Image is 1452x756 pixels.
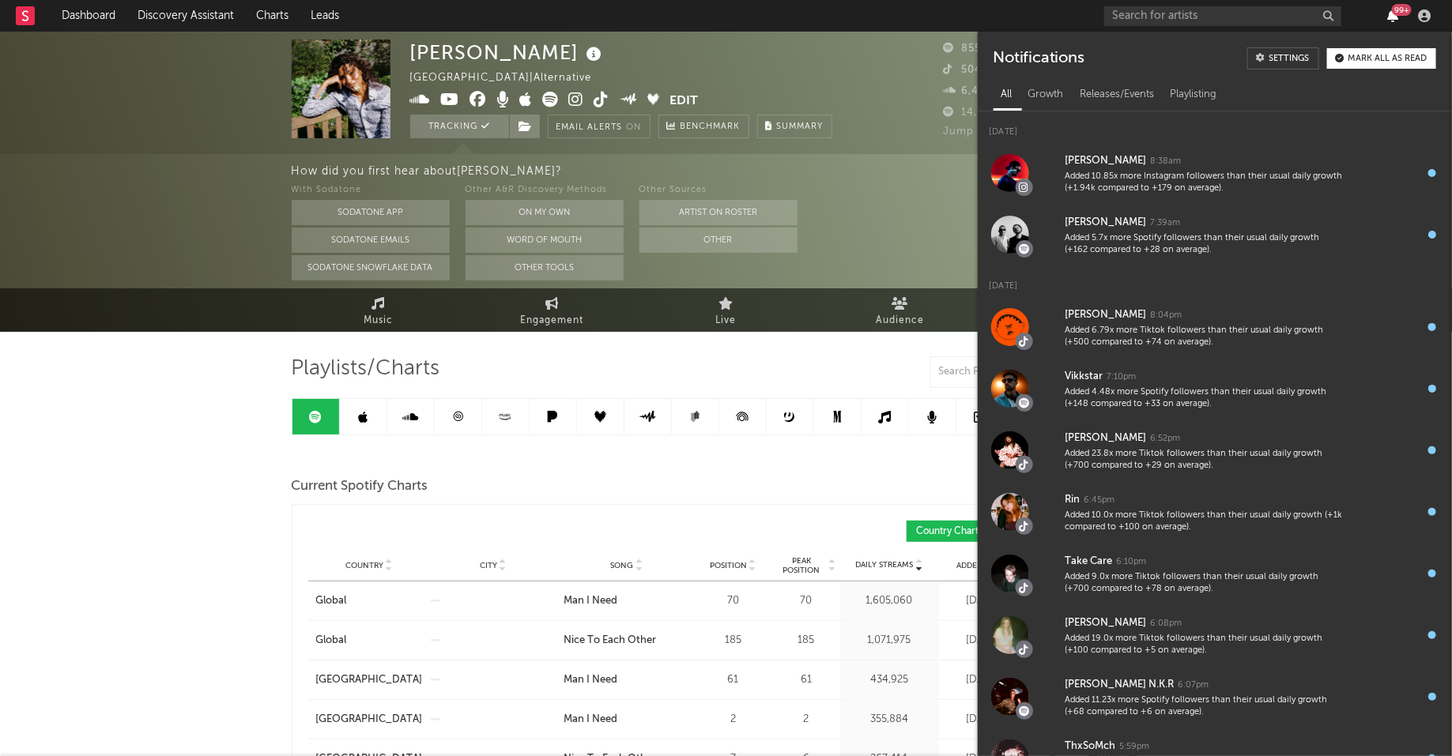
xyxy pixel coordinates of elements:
[698,672,769,688] div: 61
[410,69,628,88] div: [GEOGRAPHIC_DATA] | Alternative
[978,604,1452,666] a: [PERSON_NAME]6:08pmAdded 19.0x more Tiktok followers than their usual daily growth (+100 compared...
[856,559,914,571] span: Daily Streams
[777,712,836,728] div: 2
[777,633,836,649] div: 185
[978,111,1452,142] div: [DATE]
[681,118,741,137] span: Benchmark
[944,126,1038,137] span: Jump Score: 80.4
[698,593,769,609] div: 70
[316,712,423,728] a: [GEOGRAPHIC_DATA]
[480,561,497,570] span: City
[957,561,998,570] span: Added On
[1327,48,1436,69] button: Mark all as read
[978,419,1452,481] a: [PERSON_NAME]6:52pmAdded 23.8x more Tiktok followers than their usual daily growth (+700 compared...
[1065,448,1343,472] div: Added 23.8x more Tiktok followers than their usual daily growth (+700 compared to +29 on average).
[316,593,423,609] a: Global
[1065,429,1146,448] div: [PERSON_NAME]
[813,288,987,332] a: Audience
[1065,386,1343,411] div: Added 4.48x more Spotify followers than their usual daily growth (+148 compared to +33 on average).
[292,255,450,280] button: Sodatone Snowflake Data
[345,561,383,570] span: Country
[943,633,1022,649] div: [DATE]
[1065,694,1343,719] div: Added 11.23x more Spotify followers than their usual daily growth (+68 compared to +6 on average).
[466,181,624,200] div: Other A&R Discovery Methods
[978,296,1452,358] a: [PERSON_NAME]8:04pmAdded 6.79x more Tiktok followers than their usual daily growth (+500 compared...
[564,712,618,728] div: Man I Need
[1162,81,1224,108] div: Playlisting
[1065,325,1343,349] div: Added 6.79x more Tiktok followers than their usual daily growth (+500 compared to +74 on average).
[1269,55,1309,63] div: Settings
[1387,9,1398,22] button: 99+
[1084,495,1114,506] div: 6:45pm
[521,311,584,330] span: Engagement
[978,142,1452,204] a: [PERSON_NAME]8:38amAdded 10.85x more Instagram followers than their usual daily growth (+1.94k co...
[1150,217,1180,229] div: 7:39am
[611,561,634,570] span: Song
[1065,614,1146,633] div: [PERSON_NAME]
[978,543,1452,604] a: Take Care6:10pmAdded 9.0x more Tiktok followers than their usual daily growth (+700 compared to +...
[292,477,428,496] span: Current Spotify Charts
[564,633,690,649] a: Nice To Each Other
[466,228,624,253] button: Word Of Mouth
[698,712,769,728] div: 2
[876,311,924,330] span: Audience
[1150,310,1182,322] div: 8:04pm
[639,288,813,332] a: Live
[1150,618,1182,630] div: 6:08pm
[1247,47,1319,70] a: Settings
[1116,556,1146,568] div: 6:10pm
[564,672,690,688] a: Man I Need
[292,228,450,253] button: Sodatone Emails
[564,593,690,609] a: Man I Need
[978,481,1452,543] a: Rin6:45pmAdded 10.0x more Tiktok followers than their usual daily growth (+1k compared to +100 on...
[777,122,824,131] span: Summary
[1178,679,1209,691] div: 6:07pm
[994,47,1084,70] div: Notifications
[1065,306,1146,325] div: [PERSON_NAME]
[777,672,836,688] div: 61
[944,107,1118,118] span: 14,837,890 Monthly Listeners
[1107,371,1136,383] div: 7:10pm
[548,115,651,138] button: Email AlertsOn
[944,43,1006,54] span: 855,696
[1065,675,1174,694] div: [PERSON_NAME] N.K.R
[564,712,690,728] a: Man I Need
[930,356,1128,388] input: Search Playlists/Charts
[658,115,749,138] a: Benchmark
[1065,510,1343,534] div: Added 10.0x more Tiktok followers than their usual daily growth (+1k compared to +100 on average).
[1150,156,1181,167] div: 8:38am
[757,115,832,138] button: Summary
[564,633,657,649] div: Nice To Each Other
[292,181,450,200] div: With Sodatone
[978,204,1452,265] a: [PERSON_NAME]7:39amAdded 5.7x more Spotify followers than their usual daily growth (+162 compared...
[1065,152,1146,171] div: [PERSON_NAME]
[710,561,747,570] span: Position
[564,672,618,688] div: Man I Need
[917,527,1002,536] span: Country Charts ( 41 )
[1065,737,1115,756] div: ThxSoMch
[978,666,1452,728] a: [PERSON_NAME] N.K.R6:07pmAdded 11.23x more Spotify followers than their usual daily growth (+68 c...
[978,358,1452,419] a: Vikkstar7:10pmAdded 4.48x more Spotify followers than their usual daily growth (+148 compared to ...
[1020,81,1072,108] div: Growth
[994,81,1020,108] div: All
[716,311,737,330] span: Live
[410,39,606,66] div: [PERSON_NAME]
[466,288,639,332] a: Engagement
[844,633,935,649] div: 1,071,975
[777,556,827,575] span: Peak Position
[669,92,698,111] button: Edit
[844,712,935,728] div: 355,884
[698,633,769,649] div: 185
[1065,633,1343,657] div: Added 19.0x more Tiktok followers than their usual daily growth (+100 compared to +5 on average).
[978,265,1452,296] div: [DATE]
[316,672,423,688] a: [GEOGRAPHIC_DATA]
[466,255,624,280] button: Other Tools
[1065,232,1343,257] div: Added 5.7x more Spotify followers than their usual daily growth (+162 compared to +28 on average).
[292,288,466,332] a: Music
[292,359,440,378] span: Playlists/Charts
[1065,552,1112,571] div: Take Care
[316,633,347,649] div: Global
[1348,55,1427,63] div: Mark all as read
